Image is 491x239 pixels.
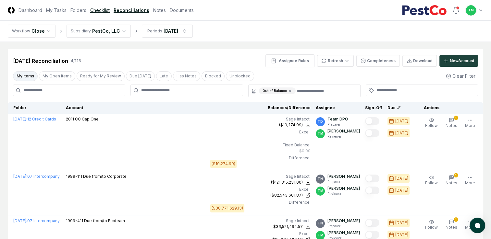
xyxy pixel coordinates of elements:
[327,186,360,191] p: [PERSON_NAME]
[444,218,459,232] button: 1Notes
[226,71,254,81] button: Unblocked
[210,199,311,205] div: Difference:
[444,174,459,187] button: 1Notes
[84,218,125,223] span: Due from/to Ecoteam
[395,220,408,226] div: [DATE]
[202,71,225,81] button: Blocked
[279,122,303,128] div: ($19,274.99)
[153,7,166,14] a: Notes
[318,131,323,136] span: TM
[424,116,439,130] button: Follow
[210,142,311,148] div: Fixed Balance:
[362,102,385,114] th: Sign-Off
[443,70,478,82] button: Clear Filter
[327,191,360,196] p: Reviewer
[147,28,162,34] div: Periods
[8,7,15,14] img: Logo
[270,192,303,198] div: ($82,543,601.87)
[126,71,155,81] button: Due Today
[39,71,75,81] button: My Open Items
[271,179,303,185] div: ($121,315,231.00)
[454,173,458,177] div: 1
[365,117,379,125] button: Mark complete
[425,123,438,128] span: Follow
[446,180,457,185] span: Notes
[464,174,476,187] button: More
[164,28,178,34] div: [DATE]
[212,161,235,167] div: ($19,274.99)
[395,118,408,124] div: [DATE]
[446,225,457,230] span: Notes
[439,55,478,67] button: NewAccount
[318,176,323,181] span: TN
[210,187,311,192] div: Excel:
[327,128,360,134] p: [PERSON_NAME]
[273,224,311,230] button: $36,521,494.57
[327,218,360,224] p: [PERSON_NAME]
[271,179,311,185] button: ($121,315,231.00)
[208,102,313,114] th: Balances/Difference
[356,55,400,67] button: Completeness
[425,225,438,230] span: Follow
[395,232,408,238] div: [DATE]
[327,134,360,139] p: Reviewer
[464,116,476,130] button: More
[210,174,311,179] div: Sage Intacct :
[454,217,458,222] div: 1
[210,129,311,141] div: -
[387,105,413,111] div: Due
[265,54,314,67] button: Assignee Rules
[327,116,348,122] p: Team DPO
[46,7,67,14] a: My Tasks
[90,7,110,14] a: Checklist
[13,57,68,65] div: [DATE] Reconciliation
[365,219,379,227] button: Mark complete
[77,71,125,81] button: Ready for My Review
[173,71,200,81] button: Has Notes
[327,122,348,127] p: Preparer
[317,55,354,67] button: Refresh
[13,174,60,179] a: [DATE]:07 Intercompany
[71,58,81,64] div: 4 / 126
[12,28,30,34] div: Workflow
[170,7,194,14] a: Documents
[402,55,437,67] button: Download
[156,71,172,81] button: Late
[273,224,303,230] div: $36,521,494.57
[318,119,323,124] span: TD
[210,129,311,135] div: Excel:
[8,25,193,38] nav: breadcrumb
[279,122,311,128] button: ($19,274.99)
[13,117,27,121] span: [DATE] :
[66,218,83,223] span: 1999-411
[327,230,360,236] p: [PERSON_NAME]
[66,105,205,111] div: Account
[8,102,63,114] th: Folder
[327,224,360,229] p: Preparer
[424,174,439,187] button: Follow
[13,174,27,179] span: [DATE] :
[468,8,474,13] span: TM
[318,221,323,226] span: TN
[142,25,193,38] button: Periods[DATE]
[18,7,42,14] a: Dashboard
[327,174,360,179] p: [PERSON_NAME]
[444,116,459,130] button: 1Notes
[212,205,243,211] div: ($38,771,629.13)
[450,58,474,64] div: New Account
[313,102,362,114] th: Assignee
[365,175,379,182] button: Mark complete
[114,7,149,14] a: Reconciliations
[419,105,478,111] div: Actions
[210,116,311,122] div: Sage Intacct :
[424,218,439,232] button: Follow
[318,233,323,238] span: TM
[71,28,91,34] div: Subsidiary
[446,123,457,128] span: Notes
[66,117,74,121] span: 2011
[395,188,408,193] div: [DATE]
[210,192,311,198] a: ($82,543,601.87)
[365,187,379,194] button: Mark complete
[425,180,438,185] span: Follow
[470,218,485,233] button: atlas-launcher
